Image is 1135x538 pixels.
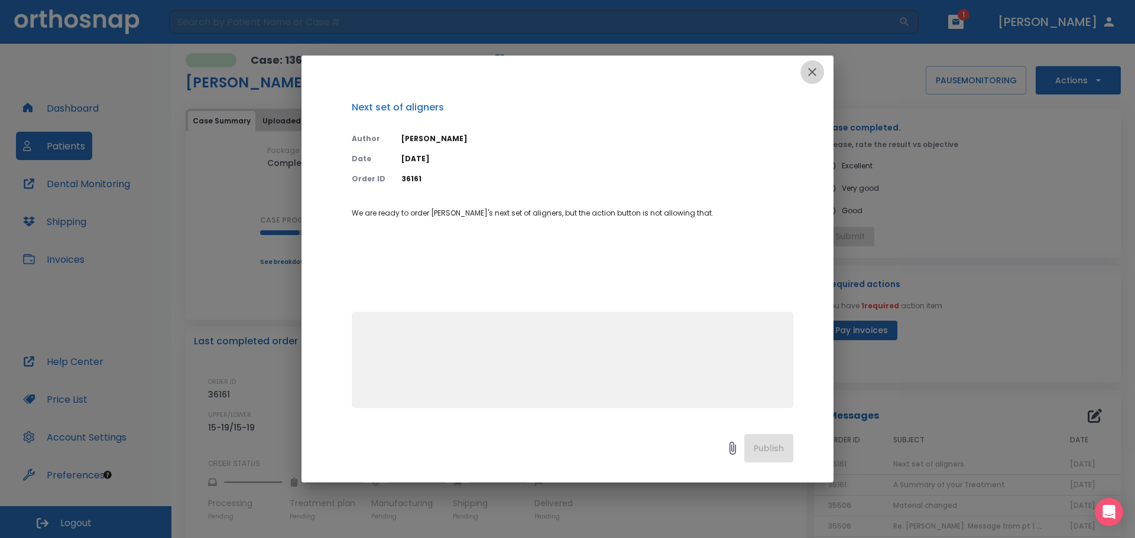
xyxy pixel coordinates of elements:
p: [PERSON_NAME] [401,133,793,144]
span: We are ready to order [PERSON_NAME]'s next set of aligners, but the action button is not allowing... [352,208,714,218]
p: [DATE] [401,154,793,164]
p: Date [352,154,387,164]
p: Order ID [352,174,387,184]
div: Open Intercom Messenger [1095,498,1123,526]
p: 36161 [401,174,793,184]
p: Next set of aligners [352,100,793,115]
p: Author [352,133,387,144]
